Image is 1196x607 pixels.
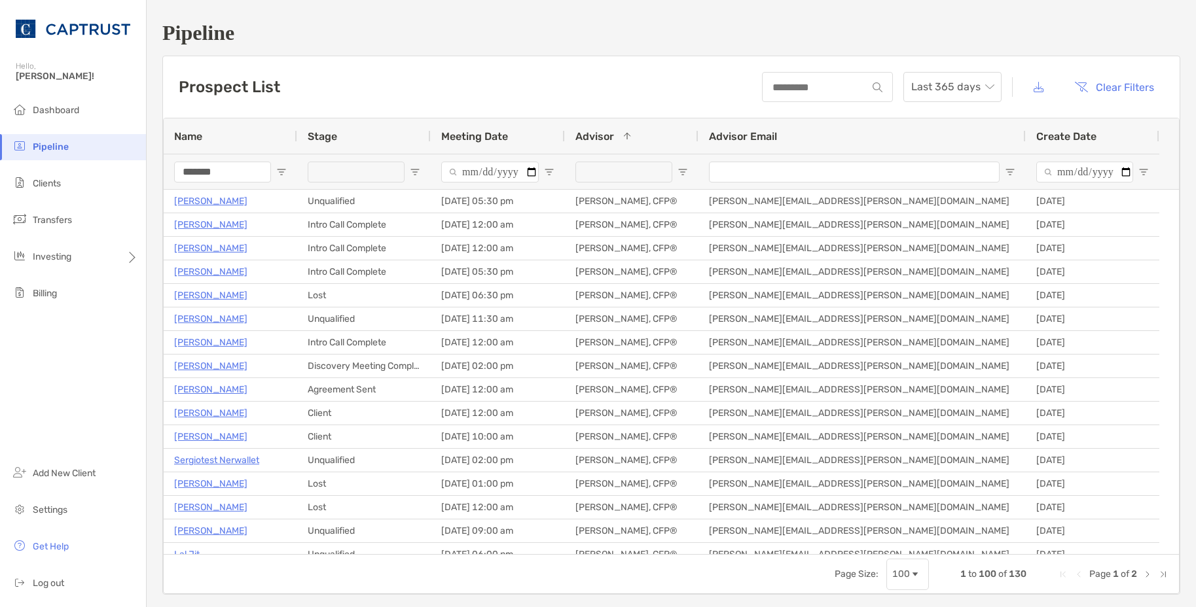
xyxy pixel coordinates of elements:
div: [PERSON_NAME], CFP® [565,402,698,425]
span: Name [174,130,202,143]
a: [PERSON_NAME] [174,287,247,303]
div: [PERSON_NAME][EMAIL_ADDRESS][PERSON_NAME][DOMAIN_NAME] [698,331,1026,354]
div: [PERSON_NAME][EMAIL_ADDRESS][PERSON_NAME][DOMAIN_NAME] [698,260,1026,283]
a: [PERSON_NAME] [174,405,247,421]
a: [PERSON_NAME] [174,334,247,351]
img: settings icon [12,501,27,517]
span: 1 [1113,568,1119,580]
div: [PERSON_NAME], CFP® [565,237,698,260]
div: [PERSON_NAME], CFP® [565,284,698,307]
div: [DATE] 12:00 am [431,378,565,401]
div: [DATE] 10:00 am [431,425,565,448]
span: Create Date [1036,130,1096,143]
span: Dashboard [33,105,79,116]
div: Lost [297,496,431,519]
img: billing icon [12,285,27,300]
img: investing icon [12,248,27,264]
div: [PERSON_NAME], CFP® [565,331,698,354]
span: to [968,568,977,580]
div: [DATE] 12:00 am [431,331,565,354]
div: [DATE] [1026,425,1159,448]
div: Unqualified [297,307,431,330]
a: [PERSON_NAME] [174,428,247,445]
div: [PERSON_NAME], CFP® [565,260,698,283]
a: [PERSON_NAME] [174,476,247,492]
div: Unqualified [297,543,431,566]
a: [PERSON_NAME] [174,311,247,327]
div: [PERSON_NAME][EMAIL_ADDRESS][PERSON_NAME][DOMAIN_NAME] [698,284,1026,307]
div: [DATE] 12:00 am [431,496,565,519]
img: clients icon [12,175,27,190]
div: [DATE] [1026,543,1159,566]
p: [PERSON_NAME] [174,381,247,398]
a: [PERSON_NAME] [174,193,247,209]
div: Page Size: [835,568,879,580]
div: Discovery Meeting Complete [297,355,431,377]
span: Pipeline [33,141,69,152]
div: [PERSON_NAME][EMAIL_ADDRESS][PERSON_NAME][DOMAIN_NAME] [698,190,1026,213]
span: Get Help [33,541,69,552]
button: Open Filter Menu [678,167,688,177]
div: [PERSON_NAME][EMAIL_ADDRESS][PERSON_NAME][DOMAIN_NAME] [698,519,1026,542]
div: [DATE] [1026,260,1159,283]
h1: Pipeline [162,21,1180,45]
div: [DATE] [1026,472,1159,495]
div: Agreement Sent [297,378,431,401]
span: Last 365 days [911,73,994,101]
div: [DATE] 02:00 pm [431,449,565,472]
div: [PERSON_NAME][EMAIL_ADDRESS][PERSON_NAME][DOMAIN_NAME] [698,378,1026,401]
div: [PERSON_NAME][EMAIL_ADDRESS][PERSON_NAME][DOMAIN_NAME] [698,307,1026,330]
div: Unqualified [297,519,431,542]
button: Open Filter Menu [544,167,554,177]
p: [PERSON_NAME] [174,264,247,280]
span: Page [1089,568,1111,580]
a: [PERSON_NAME] [174,358,247,374]
div: [PERSON_NAME], CFP® [565,378,698,401]
div: Client [297,425,431,448]
img: add_new_client icon [12,464,27,480]
img: logout icon [12,574,27,590]
div: [PERSON_NAME][EMAIL_ADDRESS][PERSON_NAME][DOMAIN_NAME] [698,402,1026,425]
div: [PERSON_NAME], CFP® [565,449,698,472]
div: [PERSON_NAME][EMAIL_ADDRESS][PERSON_NAME][DOMAIN_NAME] [698,237,1026,260]
a: [PERSON_NAME] [174,499,247,515]
div: Client [297,402,431,425]
span: 1 [960,568,966,580]
h3: Prospect List [179,78,280,96]
div: [PERSON_NAME][EMAIL_ADDRESS][PERSON_NAME][DOMAIN_NAME] [698,543,1026,566]
input: Create Date Filter Input [1036,162,1133,182]
span: 2 [1131,568,1137,580]
button: Open Filter Menu [1138,167,1149,177]
div: [DATE] 12:00 am [431,402,565,425]
div: Intro Call Complete [297,331,431,354]
div: [DATE] [1026,237,1159,260]
img: transfers icon [12,211,27,227]
div: [DATE] 05:30 pm [431,260,565,283]
a: [PERSON_NAME] [174,240,247,256]
span: Log out [33,578,64,589]
span: 100 [979,568,996,580]
img: input icon [873,82,882,92]
div: 100 [892,568,910,580]
div: Last Page [1158,569,1169,580]
input: Name Filter Input [174,162,271,182]
button: Open Filter Menu [276,167,287,177]
div: [DATE] [1026,519,1159,542]
div: [DATE] [1026,402,1159,425]
span: Add New Client [33,468,96,479]
div: [DATE] 12:00 am [431,213,565,236]
span: [PERSON_NAME]! [16,71,138,82]
div: [PERSON_NAME], CFP® [565,472,698,495]
div: Unqualified [297,190,431,213]
div: Lost [297,284,431,307]
span: of [998,568,1007,580]
p: [PERSON_NAME] [174,217,247,233]
a: Sergiotest Nerwallet [174,452,259,468]
div: [PERSON_NAME], CFP® [565,543,698,566]
button: Clear Filters [1064,73,1164,101]
div: Intro Call Complete [297,213,431,236]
